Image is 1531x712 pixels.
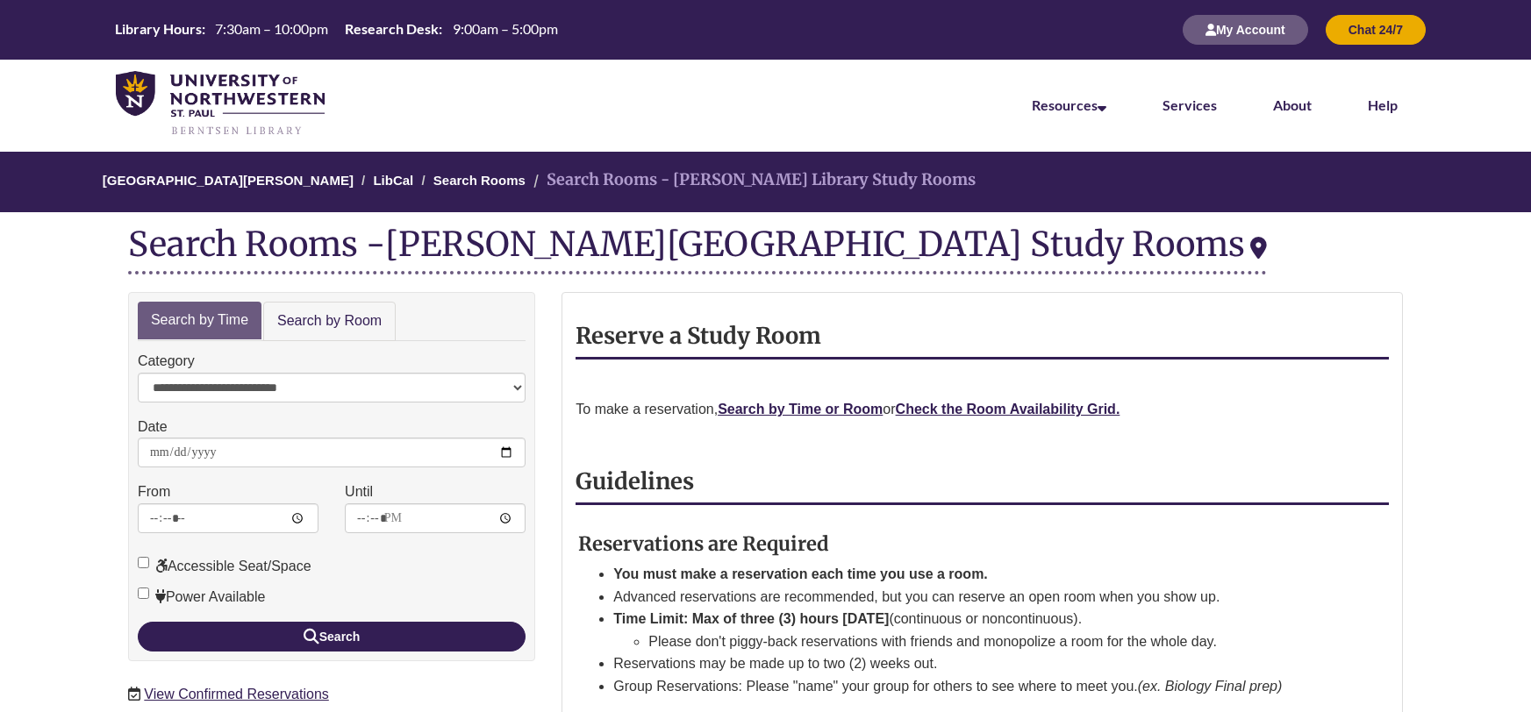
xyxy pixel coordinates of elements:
label: Category [138,350,195,373]
strong: You must make a reservation each time you use a room. [613,566,988,581]
button: My Account [1183,15,1308,45]
strong: Guidelines [576,467,694,495]
button: Search [138,622,526,651]
a: LibCal [373,173,413,188]
a: Search by Time or Room [718,402,883,417]
p: To make a reservation, or [576,398,1389,421]
a: [GEOGRAPHIC_DATA][PERSON_NAME] [103,173,354,188]
th: Library Hours: [108,19,208,39]
nav: Breadcrumb [128,152,1403,212]
button: Chat 24/7 [1326,15,1426,45]
li: Please don't piggy-back reservations with friends and monopolize a room for the whole day. [648,630,1347,653]
span: 7:30am – 10:00pm [215,20,328,37]
a: Help [1368,96,1398,113]
li: Advanced reservations are recommended, but you can reserve an open room when you show up. [613,586,1347,609]
a: About [1273,96,1312,113]
input: Power Available [138,587,149,599]
table: Hours Today [108,19,564,39]
li: Reservations may be made up to two (2) weeks out. [613,652,1347,675]
div: Search Rooms - [128,225,1267,274]
a: Services [1163,96,1217,113]
label: Until [345,481,373,503]
strong: Time Limit: Max of three (3) hours [DATE] [613,611,889,626]
a: Search by Room [263,302,396,341]
label: Accessible Seat/Space [138,555,311,578]
em: (ex. Biology Final prep) [1138,679,1283,694]
label: Date [138,416,168,438]
span: 9:00am – 5:00pm [453,20,558,37]
a: View Confirmed Reservations [144,687,328,701]
input: Accessible Seat/Space [138,557,149,568]
strong: Reservations are Required [578,531,829,556]
strong: Reserve a Study Room [576,322,821,350]
a: Chat 24/7 [1326,22,1426,37]
a: Search by Time [138,302,261,339]
th: Research Desk: [338,19,445,39]
label: From [138,481,170,503]
img: UNWSP Library Logo [116,71,325,137]
a: Check the Room Availability Grid. [896,402,1120,417]
div: [PERSON_NAME][GEOGRAPHIC_DATA] Study Rooms [385,223,1267,265]
li: (continuous or noncontinuous). [613,608,1347,652]
li: Group Reservations: Please "name" your group for others to see where to meet you. [613,675,1347,698]
li: Search Rooms - [PERSON_NAME] Library Study Rooms [529,167,976,193]
a: Search Rooms [433,173,526,188]
label: Power Available [138,586,266,609]
a: My Account [1183,22,1308,37]
a: Hours Today [108,19,564,40]
a: Resources [1032,96,1106,113]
